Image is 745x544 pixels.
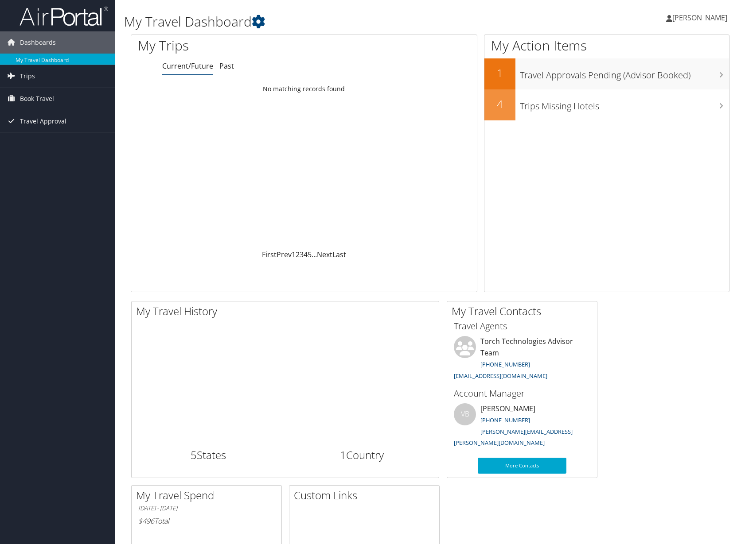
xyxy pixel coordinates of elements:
[304,250,308,259] a: 4
[138,504,275,513] h6: [DATE] - [DATE]
[138,448,279,463] h2: States
[262,250,277,259] a: First
[300,250,304,259] a: 3
[452,304,597,319] h2: My Travel Contacts
[484,58,729,89] a: 1Travel Approvals Pending (Advisor Booked)
[484,96,515,112] h2: 4
[317,250,332,259] a: Next
[454,403,476,425] div: VB
[20,6,108,27] img: airportal-logo.png
[454,372,547,380] a: [EMAIL_ADDRESS][DOMAIN_NAME]
[672,13,727,23] span: [PERSON_NAME]
[454,428,573,447] a: [PERSON_NAME][EMAIL_ADDRESS][PERSON_NAME][DOMAIN_NAME]
[138,36,326,55] h1: My Trips
[294,488,439,503] h2: Custom Links
[277,250,292,259] a: Prev
[138,516,275,526] h6: Total
[520,96,729,112] h3: Trips Missing Hotels
[520,65,729,81] h3: Travel Approvals Pending (Advisor Booked)
[340,448,346,462] span: 1
[484,66,515,81] h2: 1
[136,488,281,503] h2: My Travel Spend
[484,89,729,120] a: 4Trips Missing Hotels
[308,250,312,259] a: 5
[666,4,736,31] a: [PERSON_NAME]
[449,336,595,383] li: Torch Technologies Advisor Team
[296,250,300,259] a: 2
[124,12,532,31] h1: My Travel Dashboard
[292,250,296,259] a: 1
[312,250,317,259] span: …
[138,516,154,526] span: $496
[449,403,595,451] li: [PERSON_NAME]
[136,304,439,319] h2: My Travel History
[20,110,66,132] span: Travel Approval
[478,458,566,474] a: More Contacts
[292,448,433,463] h2: Country
[332,250,346,259] a: Last
[480,360,530,368] a: [PHONE_NUMBER]
[219,61,234,71] a: Past
[20,31,56,54] span: Dashboards
[191,448,197,462] span: 5
[480,416,530,424] a: [PHONE_NUMBER]
[484,36,729,55] h1: My Action Items
[454,387,590,400] h3: Account Manager
[162,61,213,71] a: Current/Future
[131,81,477,97] td: No matching records found
[20,88,54,110] span: Book Travel
[20,65,35,87] span: Trips
[454,320,590,332] h3: Travel Agents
